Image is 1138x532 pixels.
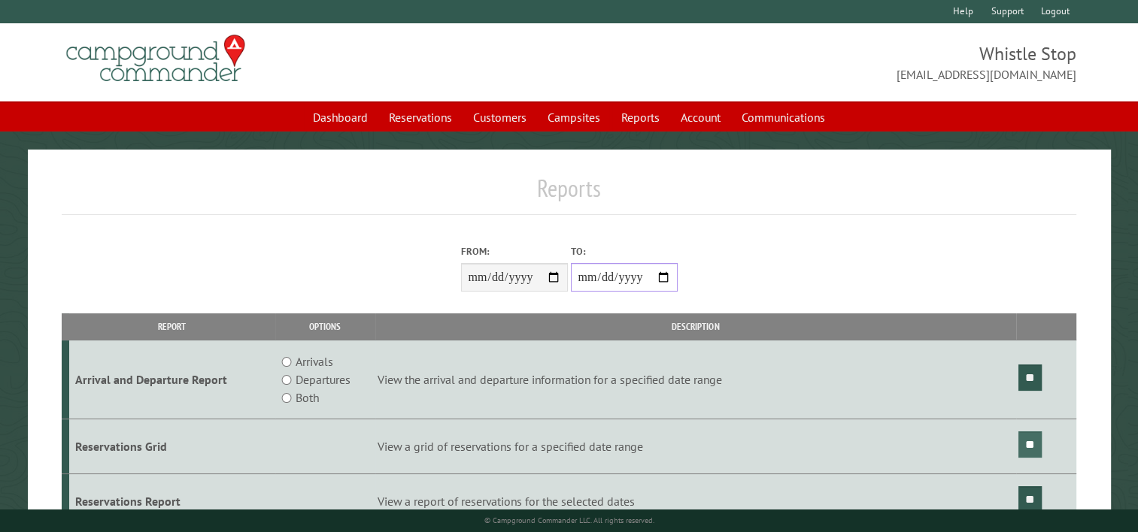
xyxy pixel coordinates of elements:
label: Departures [296,370,351,388]
a: Campsites [539,103,609,131]
h1: Reports [62,174,1076,215]
label: Arrivals [296,352,333,370]
td: Reservations Grid [69,419,275,474]
td: View a grid of reservations for a specified date range [375,419,1016,474]
td: Arrival and Departure Report [69,340,275,419]
label: Both [296,388,319,407]
label: From: [461,244,568,258]
th: Description [375,313,1016,340]
small: © Campground Commander LLC. All rights reserved. [484,515,654,525]
span: Whistle Stop [EMAIL_ADDRESS][DOMAIN_NAME] [569,41,1077,83]
td: View the arrival and departure information for a specified date range [375,340,1016,419]
a: Communications [733,103,834,131]
td: Reservations Report [69,473,275,528]
a: Reports [612,103,669,131]
label: To: [571,244,678,258]
th: Report [69,313,275,340]
a: Dashboard [304,103,377,131]
a: Reservations [380,103,461,131]
td: View a report of reservations for the selected dates [375,473,1016,528]
img: Campground Commander [62,29,250,88]
a: Customers [464,103,536,131]
th: Options [275,313,375,340]
a: Account [672,103,730,131]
